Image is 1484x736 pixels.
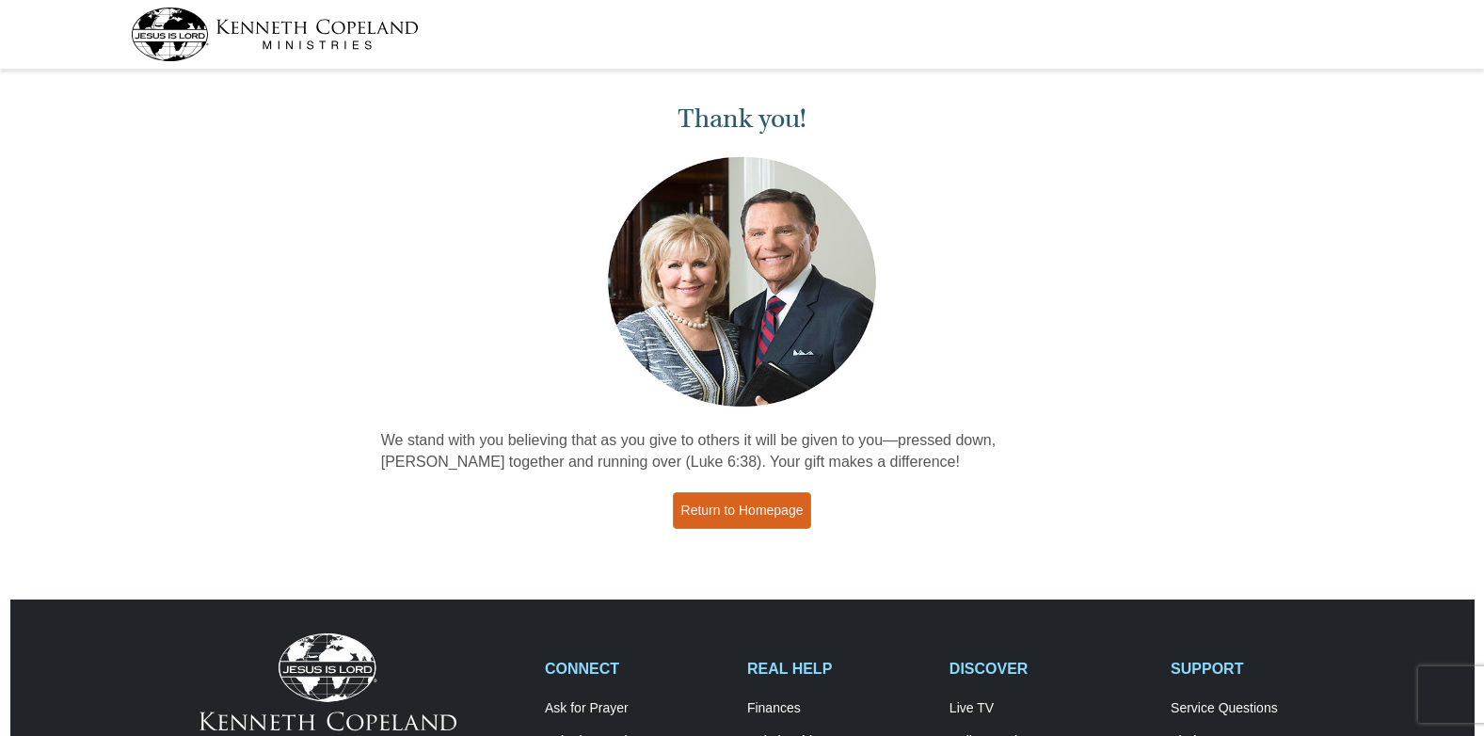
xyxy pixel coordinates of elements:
img: Kenneth and Gloria [603,152,881,411]
h2: REAL HELP [747,660,930,678]
h1: Thank you! [381,104,1104,135]
a: Ask for Prayer [545,700,727,717]
p: We stand with you believing that as you give to others it will be given to you—pressed down, [PER... [381,430,1104,473]
a: Return to Homepage [673,492,812,529]
a: Live TV [949,700,1151,717]
h2: CONNECT [545,660,727,678]
h2: DISCOVER [949,660,1151,678]
img: kcm-header-logo.svg [131,8,419,61]
a: Finances [747,700,930,717]
h2: SUPPORT [1171,660,1353,678]
a: Service Questions [1171,700,1353,717]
